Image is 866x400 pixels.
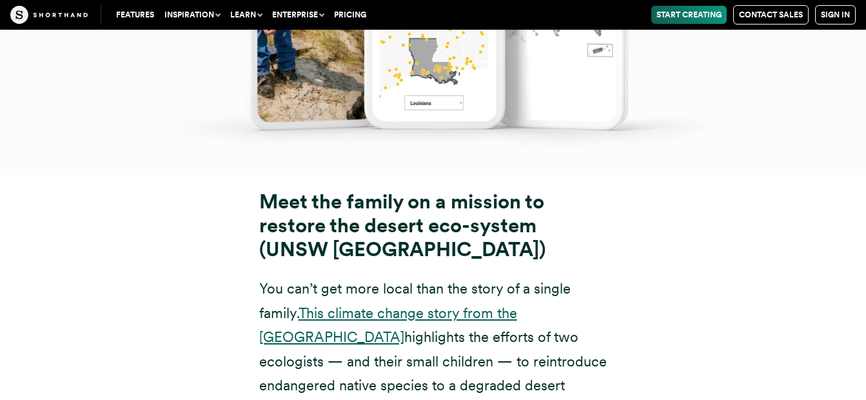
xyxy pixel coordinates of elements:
a: Sign in [815,5,856,25]
img: The Craft [10,6,88,24]
a: Start Creating [651,6,727,24]
button: Inspiration [159,6,225,24]
a: Features [111,6,159,24]
a: This climate change story from the [GEOGRAPHIC_DATA] [259,305,517,345]
button: Learn [225,6,267,24]
a: Pricing [329,6,371,24]
strong: Meet the family on a mission to restore the desert eco-system (UNSW [GEOGRAPHIC_DATA]) [259,190,546,261]
button: Enterprise [267,6,329,24]
a: Contact Sales [733,5,809,25]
